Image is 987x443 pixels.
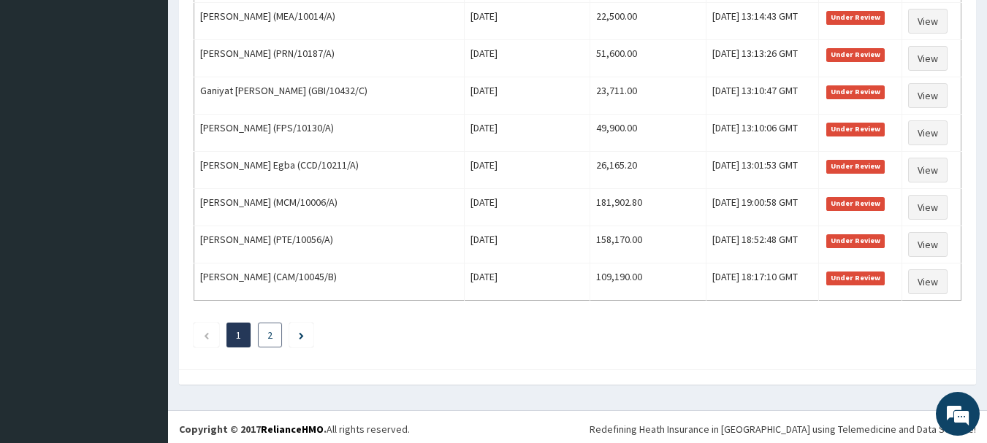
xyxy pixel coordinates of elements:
a: View [908,232,948,257]
td: 26,165.20 [590,152,706,189]
td: [DATE] 13:13:26 GMT [706,40,819,77]
textarea: Type your message and hit 'Enter' [7,291,278,342]
span: Under Review [826,271,885,285]
td: [DATE] 13:01:53 GMT [706,152,819,189]
span: Under Review [826,197,885,210]
span: Under Review [826,160,885,173]
a: RelianceHMO [261,423,324,436]
td: 23,711.00 [590,77,706,115]
td: [DATE] [465,263,590,301]
td: 22,500.00 [590,3,706,40]
div: Chat with us now [76,82,245,101]
span: Under Review [826,85,885,99]
td: [PERSON_NAME] (PTE/10056/A) [194,226,465,263]
td: [PERSON_NAME] Egba (CCD/10211/A) [194,152,465,189]
td: [PERSON_NAME] (PRN/10187/A) [194,40,465,77]
td: [PERSON_NAME] (CAM/10045/B) [194,263,465,301]
td: [PERSON_NAME] (MCM/10006/A) [194,189,465,226]
a: View [908,158,948,182]
span: Under Review [826,123,885,136]
a: Page 1 is your current page [236,328,241,342]
td: Ganiyat [PERSON_NAME] (GBI/10432/C) [194,77,465,115]
td: 181,902.80 [590,189,706,226]
td: [DATE] [465,3,590,40]
span: We're online! [85,130,202,277]
span: Under Review [826,11,885,24]
strong: Copyright © 2017 . [179,423,327,436]
a: Next page [299,328,304,342]
span: Under Review [826,48,885,61]
td: [DATE] 13:10:06 GMT [706,115,819,152]
img: d_794563401_company_1708531726252_794563401 [27,73,59,109]
a: View [908,269,948,294]
div: Minimize live chat window [240,7,275,42]
a: View [908,9,948,34]
td: [DATE] 18:52:48 GMT [706,226,819,263]
td: 109,190.00 [590,263,706,301]
td: [DATE] [465,226,590,263]
td: [DATE] [465,77,590,115]
a: View [908,120,948,145]
a: View [908,195,948,220]
td: 51,600.00 [590,40,706,77]
td: 158,170.00 [590,226,706,263]
td: [DATE] 13:14:43 GMT [706,3,819,40]
td: [DATE] 13:10:47 GMT [706,77,819,115]
td: [DATE] [465,115,590,152]
div: Redefining Heath Insurance in [GEOGRAPHIC_DATA] using Telemedicine and Data Science! [590,422,976,436]
a: View [908,46,948,71]
td: [DATE] [465,189,590,226]
td: 49,900.00 [590,115,706,152]
td: [DATE] 19:00:58 GMT [706,189,819,226]
td: [DATE] [465,152,590,189]
td: [PERSON_NAME] (FPS/10130/A) [194,115,465,152]
a: View [908,83,948,108]
td: [DATE] 18:17:10 GMT [706,263,819,301]
a: Page 2 [267,328,273,342]
td: [PERSON_NAME] (MEA/10014/A) [194,3,465,40]
a: Previous page [203,328,210,342]
td: [DATE] [465,40,590,77]
span: Under Review [826,234,885,247]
